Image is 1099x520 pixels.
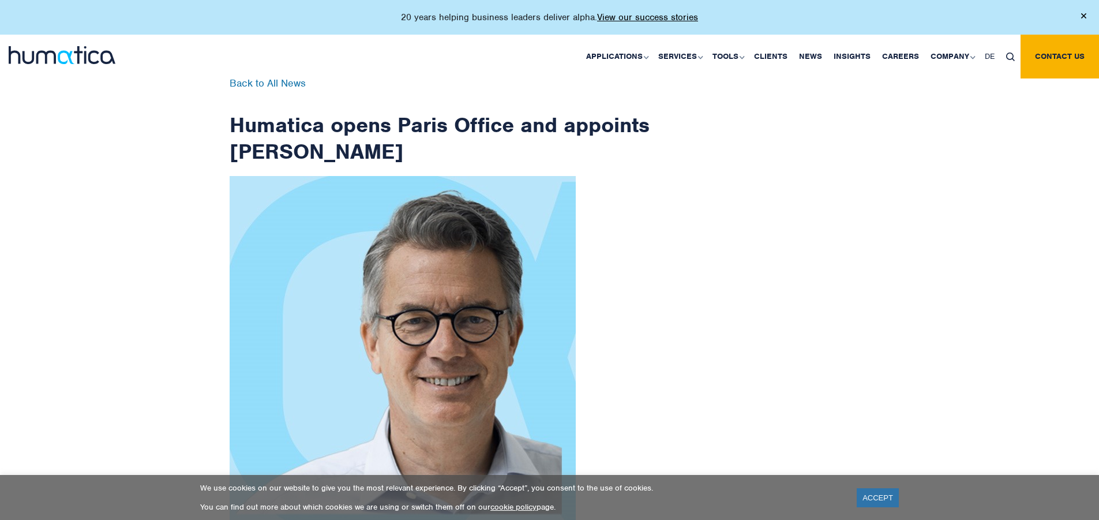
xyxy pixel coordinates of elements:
a: Company [925,35,979,78]
p: You can find out more about which cookies we are using or switch them off on our page. [200,502,842,512]
h1: Humatica opens Paris Office and appoints [PERSON_NAME] [230,78,651,164]
p: We use cookies on our website to give you the most relevant experience. By clicking “Accept”, you... [200,483,842,493]
a: Tools [707,35,748,78]
a: ACCEPT [857,488,899,507]
a: News [793,35,828,78]
p: 20 years helping business leaders deliver alpha. [401,12,698,23]
a: DE [979,35,1000,78]
a: Clients [748,35,793,78]
a: Services [652,35,707,78]
a: Insights [828,35,876,78]
a: Back to All News [230,77,306,89]
a: Careers [876,35,925,78]
span: DE [985,51,995,61]
img: logo [9,46,115,64]
a: View our success stories [597,12,698,23]
a: cookie policy [490,502,537,512]
a: Applications [580,35,652,78]
a: Contact us [1021,35,1099,78]
img: search_icon [1006,53,1015,61]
